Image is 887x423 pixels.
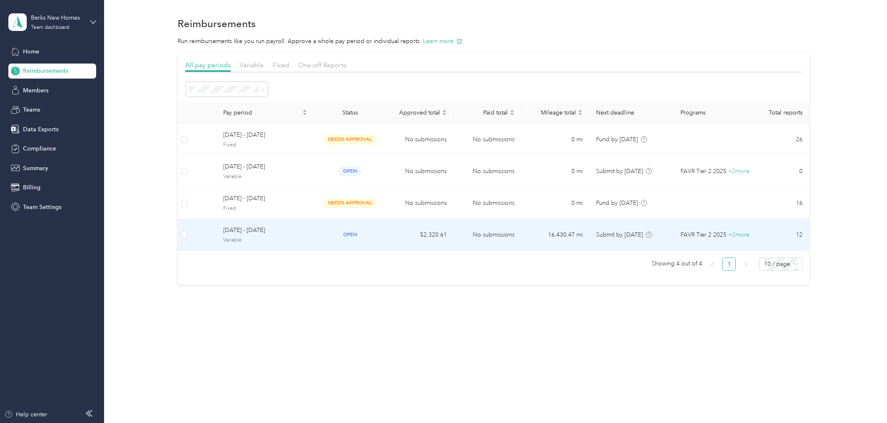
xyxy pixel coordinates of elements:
[454,155,521,187] td: No submissions
[759,257,803,271] div: Page Size
[589,102,674,124] th: Next deadline
[722,257,736,271] li: 1
[5,410,47,419] button: Help center
[240,61,264,69] span: Variable
[710,262,715,267] span: left
[728,231,749,238] span: + 2 more
[454,124,521,155] td: No submissions
[759,219,810,251] td: 12
[386,219,454,251] td: $2,320.61
[23,86,48,95] span: Members
[454,102,521,124] th: Paid total
[223,194,307,203] span: [DATE] - [DATE]
[454,219,521,251] td: No submissions
[521,155,589,187] td: 0 mi
[442,108,447,113] span: caret-up
[596,199,638,206] span: Fund by [DATE]
[596,136,638,143] span: Fund by [DATE]
[764,258,798,270] span: 10 / page
[178,19,256,28] h1: Reimbursements
[386,187,454,219] td: No submissions
[759,102,810,124] th: Total reports
[23,105,40,114] span: Teams
[223,237,307,244] span: Variable
[521,187,589,219] td: 0 mi
[339,166,361,176] span: open
[681,167,726,176] span: FAVR Tier 2 2025
[302,112,307,117] span: caret-down
[521,124,589,155] td: 0 mi
[739,257,752,271] li: Next Page
[743,262,748,267] span: right
[759,124,810,155] td: 26
[706,257,719,271] button: left
[223,109,301,116] span: Pay period
[324,135,376,144] span: needs approval
[681,230,726,240] span: FAVR Tier 2 2025
[423,37,462,46] button: Learn more
[31,25,69,30] div: Team dashboard
[223,162,307,171] span: [DATE] - [DATE]
[31,13,83,22] div: Berks New Homes
[706,257,719,271] li: Previous Page
[393,109,440,116] span: Approved total
[386,102,454,124] th: Approved total
[23,66,68,75] span: Reimbursements
[652,257,702,270] span: Showing 4 out of 4
[223,226,307,235] span: [DATE] - [DATE]
[759,187,810,219] td: 16
[339,230,361,240] span: open
[578,112,583,117] span: caret-down
[223,141,307,149] span: Fixed
[510,108,515,113] span: caret-up
[386,124,454,155] td: No submissions
[596,231,643,238] span: Submit by [DATE]
[759,155,810,187] td: 0
[521,102,589,124] th: Mileage total
[185,61,231,69] span: All pay periods
[178,37,809,46] p: Run reimbursements like you run payroll. Approve a whole pay period or individual reports.
[460,109,508,116] span: Paid total
[23,144,56,153] span: Compliance
[23,125,59,134] span: Data Exports
[217,102,314,124] th: Pay period
[596,168,643,175] span: Submit by [DATE]
[674,102,759,124] th: Programs
[298,61,347,69] span: One-off Reports
[528,109,576,116] span: Mileage total
[840,376,887,423] iframe: Everlance-gr Chat Button Frame
[578,108,583,113] span: caret-up
[728,168,749,175] span: + 2 more
[739,257,752,271] button: right
[302,108,307,113] span: caret-up
[23,183,41,192] span: Billing
[223,205,307,212] span: Fixed
[442,112,447,117] span: caret-down
[223,173,307,181] span: Variable
[723,258,735,270] a: 1
[324,198,376,208] span: needs approval
[521,219,589,251] td: 16,430.47 mi
[454,187,521,219] td: No submissions
[223,130,307,140] span: [DATE] - [DATE]
[23,164,48,173] span: Summary
[273,61,289,69] span: Fixed
[23,47,39,56] span: Home
[510,112,515,117] span: caret-down
[23,203,61,211] span: Team Settings
[386,155,454,187] td: No submissions
[321,109,379,116] div: Status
